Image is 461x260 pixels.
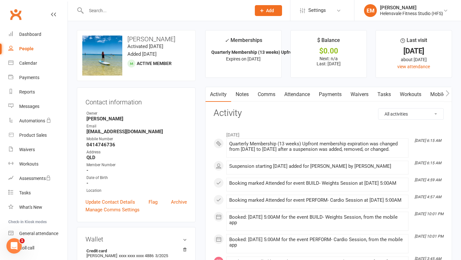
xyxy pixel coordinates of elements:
[229,164,406,169] div: Suspension starting [DATE] added for [PERSON_NAME] by [PERSON_NAME]
[84,6,247,15] input: Search...
[19,46,34,51] div: People
[231,87,253,102] a: Notes
[119,253,154,258] span: xxxx xxxx xxxx 4886
[229,141,406,152] div: Quarterly Membership (13 weeks) Upfront membership expiration was changed from [DATE] to [DATE] a...
[86,142,187,148] strong: 0414746736
[229,198,406,203] div: Booking marked Attended for event PERFORM- Cardio Session at [DATE] 5:00AM
[280,87,314,102] a: Attendance
[415,161,441,165] i: [DATE] 6:15 AM
[86,162,187,168] div: Member Number
[225,36,262,48] div: Memberships
[86,123,187,129] div: Email
[8,114,68,128] a: Automations
[19,133,47,138] div: Product Sales
[8,6,24,22] a: Clubworx
[214,128,444,138] li: [DATE]
[86,149,187,155] div: Address
[8,56,68,70] a: Calendar
[206,87,231,102] a: Activity
[86,180,187,186] strong: -
[373,87,395,102] a: Tasks
[397,64,430,69] a: view attendance
[127,51,157,57] time: Added [DATE]
[415,195,441,199] i: [DATE] 4:57 AM
[314,87,346,102] a: Payments
[137,61,172,66] span: Active member
[255,5,282,16] button: Add
[8,186,68,200] a: Tasks
[19,89,35,94] div: Reports
[415,178,441,182] i: [DATE] 4:59 AM
[226,56,261,61] span: Expires on [DATE]
[86,248,184,253] strong: Credit card
[86,129,187,134] strong: [EMAIL_ADDRESS][DOMAIN_NAME]
[85,96,187,106] h3: Contact information
[8,128,68,142] a: Product Sales
[155,253,168,258] span: 3/2025
[19,205,42,210] div: What's New
[415,138,441,143] i: [DATE] 6:15 AM
[85,248,187,259] li: [PERSON_NAME]
[19,75,39,80] div: Payments
[19,104,39,109] div: Messages
[19,161,38,167] div: Workouts
[8,226,68,241] a: General attendance kiosk mode
[6,238,22,254] iframe: Intercom live chat
[211,50,296,55] strong: Quarterly Membership (13 weeks) Upfront
[85,206,140,214] a: Manage Comms Settings
[8,70,68,85] a: Payments
[19,61,37,66] div: Calendar
[82,36,190,43] h3: [PERSON_NAME]
[380,5,443,11] div: [PERSON_NAME]
[214,108,444,118] h3: Activity
[317,36,340,48] div: $ Balance
[346,87,373,102] a: Waivers
[86,116,187,122] strong: [PERSON_NAME]
[19,190,31,195] div: Tasks
[382,48,446,54] div: [DATE]
[225,37,229,44] i: ✓
[229,181,406,186] div: Booking marked Attended for event BUILD- Weights Session at [DATE] 5:00AM
[380,11,443,16] div: Helensvale Fitness Studio (HFS)
[86,110,187,117] div: Owner
[8,241,68,255] a: Roll call
[8,85,68,99] a: Reports
[127,44,163,49] time: Activated [DATE]
[86,167,187,173] strong: -
[82,36,122,76] img: image1693208656.png
[8,171,68,186] a: Assessments
[19,118,45,123] div: Automations
[229,215,406,225] div: Booked: [DATE] 5:00AM for the event BUILD- Weights Session, from the mobile app
[85,236,187,243] h3: Wallet
[364,4,377,17] div: EM
[266,8,274,13] span: Add
[229,237,406,248] div: Booked: [DATE] 5:00AM for the event PERFORM- Cardio Session, from the mobile app
[415,212,443,216] i: [DATE] 10:01 PM
[8,27,68,42] a: Dashboard
[86,188,187,194] div: Location
[8,157,68,171] a: Workouts
[308,3,326,18] span: Settings
[8,42,68,56] a: People
[85,198,135,206] a: Update Contact Details
[382,56,446,63] div: about [DATE]
[426,87,460,102] a: Mobile App
[86,175,187,181] div: Date of Birth
[19,245,34,250] div: Roll call
[296,56,361,66] p: Next: n/a Last: [DATE]
[86,155,187,160] strong: QLD
[19,231,58,236] div: General attendance
[8,99,68,114] a: Messages
[415,234,443,239] i: [DATE] 10:01 PM
[149,198,158,206] a: Flag
[19,32,41,37] div: Dashboard
[171,198,187,206] a: Archive
[8,200,68,215] a: What's New
[20,238,25,243] span: 1
[253,87,280,102] a: Comms
[8,142,68,157] a: Waivers
[19,176,51,181] div: Assessments
[19,147,35,152] div: Waivers
[395,87,426,102] a: Workouts
[296,48,361,54] div: $0.00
